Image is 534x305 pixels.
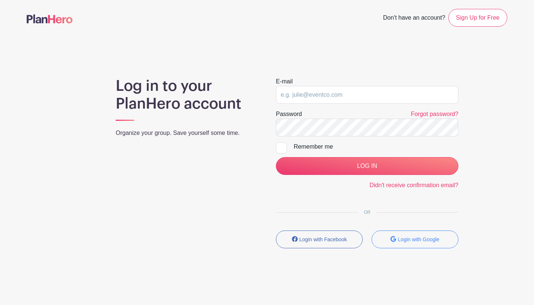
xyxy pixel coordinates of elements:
h1: Log in to your PlanHero account [116,77,258,113]
span: OR [358,210,376,215]
label: Password [276,110,302,119]
button: Login with Google [372,231,458,248]
small: Login with Facebook [299,236,347,242]
img: logo-507f7623f17ff9eddc593b1ce0a138ce2505c220e1c5a4e2b4648c50719b7d32.svg [27,14,73,23]
a: Didn't receive confirmation email? [369,182,458,188]
input: LOG IN [276,157,458,175]
button: Login with Facebook [276,231,363,248]
p: Organize your group. Save yourself some time. [116,129,258,137]
label: E-mail [276,77,293,86]
input: e.g. julie@eventco.com [276,86,458,104]
small: Login with Google [398,236,439,242]
span: Don't have an account? [383,10,445,27]
a: Forgot password? [411,111,458,117]
a: Sign Up for Free [448,9,507,27]
div: Remember me [294,142,458,151]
